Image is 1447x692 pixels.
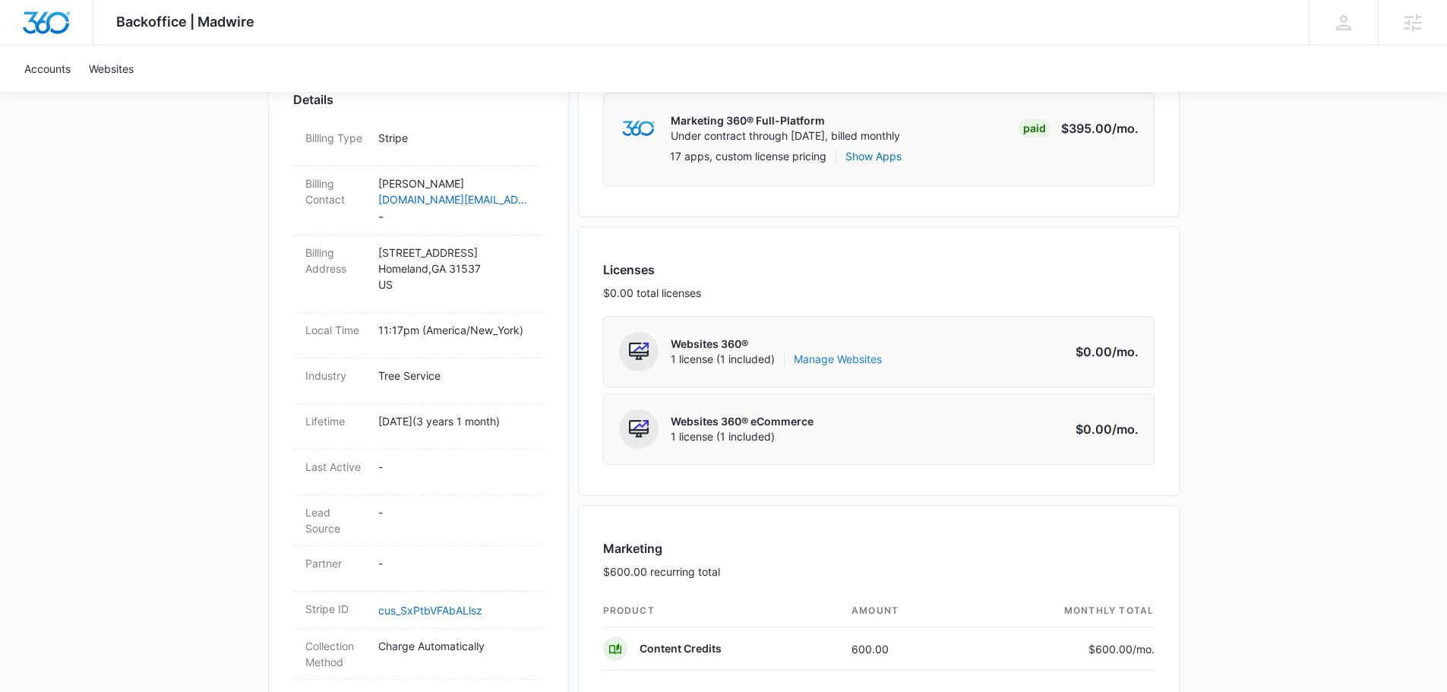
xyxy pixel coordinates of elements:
[1112,422,1139,437] span: /mo.
[378,504,532,520] p: -
[293,90,333,109] span: Details
[378,191,532,207] a: [DOMAIN_NAME][EMAIL_ADDRESS][DOMAIN_NAME]
[293,546,544,592] div: Partner-
[293,121,544,166] div: Billing TypeStripe
[671,113,900,128] p: Marketing 360® Full-Platform
[305,459,366,475] dt: Last Active
[378,413,532,429] p: [DATE] ( 3 years 1 month )
[378,175,532,191] p: [PERSON_NAME]
[378,459,532,475] p: -
[378,245,532,292] p: [STREET_ADDRESS] Homeland , GA 31537 US
[603,595,840,627] th: product
[845,148,902,164] button: Show Apps
[305,413,366,429] dt: Lifetime
[305,601,366,617] dt: Stripe ID
[293,592,544,629] div: Stripe IDcus_SxPtbVFAbALlsz
[640,641,722,656] p: Content Credits
[1112,121,1139,136] span: /mo.
[305,368,366,384] dt: Industry
[293,495,544,546] div: Lead Source-
[839,627,969,671] td: 600.00
[378,130,532,146] p: Stripe
[293,313,544,359] div: Local Time11:17pm (America/New_York)
[293,404,544,450] div: Lifetime[DATE](3 years 1 month)
[1067,343,1139,361] p: $0.00
[671,128,900,144] p: Under contract through [DATE], billed monthly
[969,595,1155,627] th: monthly total
[1133,643,1155,656] span: /mo.
[1112,344,1139,359] span: /mo.
[671,352,882,367] span: 1 license (1 included)
[305,175,366,207] dt: Billing Contact
[670,148,826,164] p: 17 apps, custom license pricing
[794,352,882,367] a: Manage Websites
[1019,119,1050,137] div: Paid
[305,245,366,276] dt: Billing Address
[1061,119,1139,137] p: $395.00
[305,504,366,536] dt: Lead Source
[671,337,882,352] p: Websites 360®
[293,235,544,313] div: Billing Address[STREET_ADDRESS]Homeland,GA 31537US
[305,555,366,571] dt: Partner
[603,564,720,580] p: $600.00 recurring total
[839,595,969,627] th: amount
[378,604,482,617] a: cus_SxPtbVFAbALlsz
[1083,641,1155,657] p: $600.00
[671,429,814,444] span: 1 license (1 included)
[15,46,80,92] a: Accounts
[305,130,366,146] dt: Billing Type
[378,322,532,338] p: 11:17pm ( America/New_York )
[293,166,544,235] div: Billing Contact[PERSON_NAME][DOMAIN_NAME][EMAIL_ADDRESS][DOMAIN_NAME]-
[603,285,701,301] p: $0.00 total licenses
[378,175,532,226] dd: -
[378,555,532,571] p: -
[603,261,701,279] h3: Licenses
[80,46,143,92] a: Websites
[293,450,544,495] div: Last Active-
[603,539,720,558] h3: Marketing
[622,121,655,137] img: marketing360Logo
[1067,420,1139,438] p: $0.00
[378,638,532,654] p: Charge Automatically
[305,638,366,670] dt: Collection Method
[671,414,814,429] p: Websites 360® eCommerce
[378,368,532,384] p: Tree Service
[293,359,544,404] div: IndustryTree Service
[293,629,544,680] div: Collection MethodCharge Automatically
[305,322,366,338] dt: Local Time
[116,14,254,30] span: Backoffice | Madwire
